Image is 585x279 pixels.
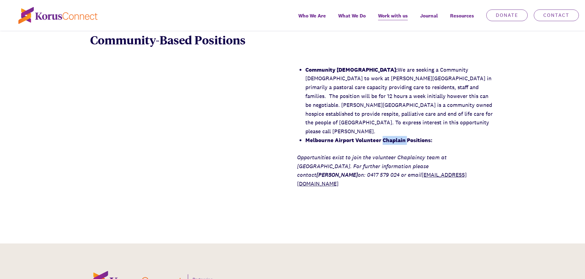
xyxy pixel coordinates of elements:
span: Work with us [378,11,408,20]
span: Who We Are [298,11,326,20]
strong: Community [DEMOGRAPHIC_DATA]: [305,66,398,73]
p: Community-Based Positions [90,32,392,47]
div: Resources [444,9,480,31]
strong: [PERSON_NAME] [316,171,358,178]
img: korus-connect%2Fc5177985-88d5-491d-9cd7-4a1febad1357_logo.svg [18,7,97,24]
a: Contact [534,9,579,21]
a: Work with us [372,9,414,31]
a: Journal [414,9,444,31]
span: What We Do [338,11,366,20]
a: Donate [486,9,528,21]
a: Who We Are [292,9,332,31]
span: Journal [420,11,438,20]
li: We are seeking a Community [DEMOGRAPHIC_DATA] to work at [PERSON_NAME][GEOGRAPHIC_DATA] in primar... [305,66,495,136]
a: What We Do [332,9,372,31]
em: Opportunities exist to join the volunteer Chaplaincy team at [GEOGRAPHIC_DATA]. For further infor... [297,154,447,179]
strong: Melbourne Airport Volunteer Chaplain Positions: [305,137,432,144]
